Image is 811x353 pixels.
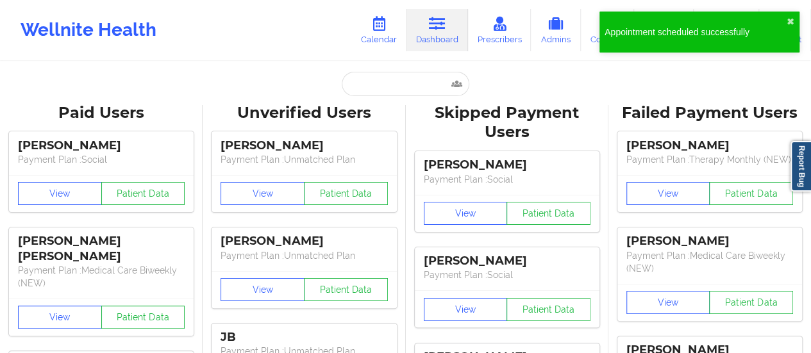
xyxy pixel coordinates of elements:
[605,26,787,38] div: Appointment scheduled successfully
[626,138,793,153] div: [PERSON_NAME]
[221,330,387,345] div: JB
[626,291,710,314] button: View
[626,182,710,205] button: View
[221,182,305,205] button: View
[9,103,194,123] div: Paid Users
[581,9,634,51] a: Coaches
[424,202,508,225] button: View
[406,9,468,51] a: Dashboard
[424,173,590,186] p: Payment Plan : Social
[626,234,793,249] div: [PERSON_NAME]
[18,234,185,263] div: [PERSON_NAME] [PERSON_NAME]
[790,141,811,192] a: Report Bug
[787,17,794,27] button: close
[212,103,396,123] div: Unverified Users
[415,103,599,143] div: Skipped Payment Users
[101,182,185,205] button: Patient Data
[424,298,508,321] button: View
[506,298,590,321] button: Patient Data
[424,158,590,172] div: [PERSON_NAME]
[18,182,102,205] button: View
[18,264,185,290] p: Payment Plan : Medical Care Biweekly (NEW)
[221,278,305,301] button: View
[617,103,802,123] div: Failed Payment Users
[304,182,388,205] button: Patient Data
[221,249,387,262] p: Payment Plan : Unmatched Plan
[101,306,185,329] button: Patient Data
[18,138,185,153] div: [PERSON_NAME]
[424,254,590,268] div: [PERSON_NAME]
[626,153,793,166] p: Payment Plan : Therapy Monthly (NEW)
[351,9,406,51] a: Calendar
[18,153,185,166] p: Payment Plan : Social
[626,249,793,275] p: Payment Plan : Medical Care Biweekly (NEW)
[221,153,387,166] p: Payment Plan : Unmatched Plan
[304,278,388,301] button: Patient Data
[506,202,590,225] button: Patient Data
[221,234,387,249] div: [PERSON_NAME]
[221,138,387,153] div: [PERSON_NAME]
[468,9,531,51] a: Prescribers
[424,268,590,281] p: Payment Plan : Social
[709,182,793,205] button: Patient Data
[18,306,102,329] button: View
[709,291,793,314] button: Patient Data
[531,9,581,51] a: Admins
